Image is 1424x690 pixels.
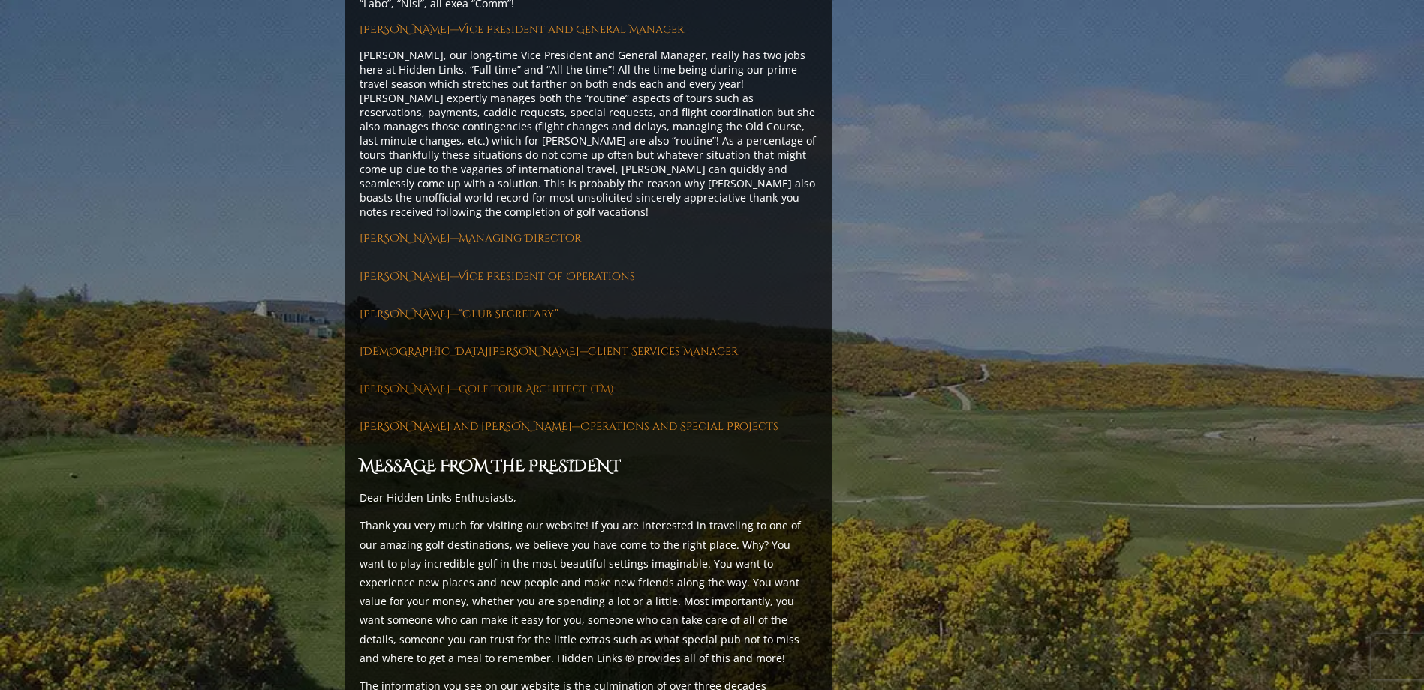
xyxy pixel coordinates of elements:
[360,488,817,507] p: Dear Hidden Links Enthusiasts,
[360,231,581,245] a: [PERSON_NAME]—Managing Director
[360,454,817,480] h2: MESSAGE FROM THE PRESIDENT
[360,419,778,433] a: [PERSON_NAME] and [PERSON_NAME]—Operations and Special Projects
[360,344,738,358] a: [DEMOGRAPHIC_DATA][PERSON_NAME]—Client Services Manager
[360,516,817,667] p: Thank you very much for visiting our website! If you are interested in traveling to one of our am...
[360,269,635,283] a: [PERSON_NAME]—Vice President of Operations
[360,307,558,321] a: [PERSON_NAME]—“Club Secretary”
[360,48,817,219] div: [PERSON_NAME], our long-time Vice President and General Manager, really has two jobs here at Hidd...
[360,382,614,396] a: [PERSON_NAME]—Golf Tour Architect (TM)
[360,22,684,37] a: [PERSON_NAME]—Vice President and General Manager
